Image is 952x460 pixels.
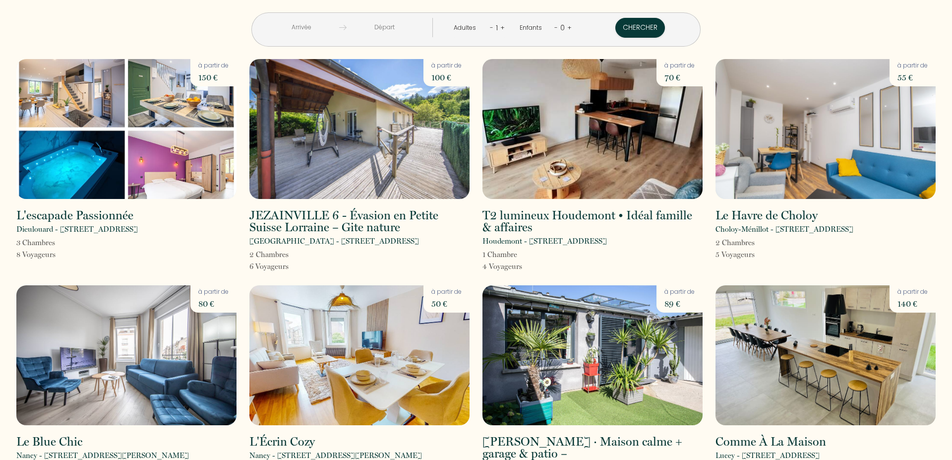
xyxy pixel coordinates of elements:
[490,23,493,32] a: -
[554,23,558,32] a: -
[16,436,82,448] h2: Le Blue Chic
[53,250,56,259] span: s
[664,297,695,311] p: 89 €
[431,61,462,70] p: à partir de
[249,249,289,261] p: 2 Chambre
[897,287,928,297] p: à partir de
[664,61,695,70] p: à partir de
[715,223,853,235] p: Choloy-Ménillot - [STREET_ADDRESS]
[519,262,522,271] span: s
[482,261,522,272] p: 4 Voyageur
[520,23,545,33] div: Enfants
[664,287,695,297] p: à partir de
[198,70,229,84] p: 150 €
[198,297,229,311] p: 80 €
[715,249,755,261] p: 5 Voyageur
[482,285,703,425] img: rental-image
[715,59,936,199] img: rental-image
[493,20,500,36] div: 1
[752,250,755,259] span: s
[482,209,703,233] h2: T2 lumineux Houdemont • Idéal famille & affaires
[286,262,289,271] span: s
[567,23,572,32] a: +
[558,20,567,36] div: 0
[431,297,462,311] p: 50 €
[16,285,237,425] img: rental-image
[715,285,936,425] img: rental-image
[715,237,755,249] p: 2 Chambre
[615,18,665,38] button: Chercher
[500,23,505,32] a: +
[263,18,339,37] input: Arrivée
[715,209,818,221] h2: Le Havre de Choloy
[664,70,695,84] p: 70 €
[249,235,419,247] p: [GEOGRAPHIC_DATA] - [STREET_ADDRESS]
[249,209,470,233] h2: JEZAINVILLE 6 - Évasion en Petite Suisse Lorraine – Gite nature
[454,23,479,33] div: Adultes
[897,297,928,311] p: 140 €
[249,59,470,199] img: rental-image
[482,59,703,199] img: rental-image
[249,261,289,272] p: 6 Voyageur
[249,285,470,425] img: rental-image
[16,59,237,199] img: rental-image
[752,238,755,247] span: s
[198,287,229,297] p: à partir de
[16,237,56,249] p: 3 Chambre
[16,223,138,235] p: Dieulouard - [STREET_ADDRESS]
[897,70,928,84] p: 55 €
[52,238,55,247] span: s
[198,61,229,70] p: à partir de
[16,209,133,221] h2: L'escapade Passionnée
[715,436,826,448] h2: Comme À La Maison
[897,61,928,70] p: à partir de
[16,249,56,261] p: 8 Voyageur
[249,436,315,448] h2: L'Écrin Cozy
[431,70,462,84] p: 100 €
[431,287,462,297] p: à partir de
[482,249,522,261] p: 1 Chambre
[286,250,289,259] span: s
[347,18,422,37] input: Départ
[339,24,347,31] img: guests
[482,235,607,247] p: Houdemont - [STREET_ADDRESS]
